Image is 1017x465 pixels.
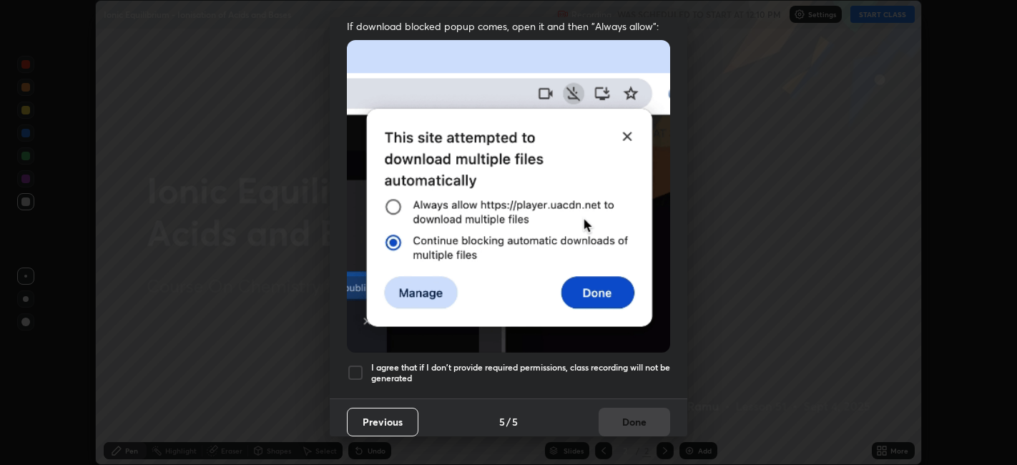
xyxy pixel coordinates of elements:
[347,19,670,33] span: If download blocked popup comes, open it and then "Always allow":
[347,40,670,353] img: downloads-permission-blocked.gif
[512,414,518,429] h4: 5
[506,414,511,429] h4: /
[347,408,418,436] button: Previous
[499,414,505,429] h4: 5
[371,362,670,384] h5: I agree that if I don't provide required permissions, class recording will not be generated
